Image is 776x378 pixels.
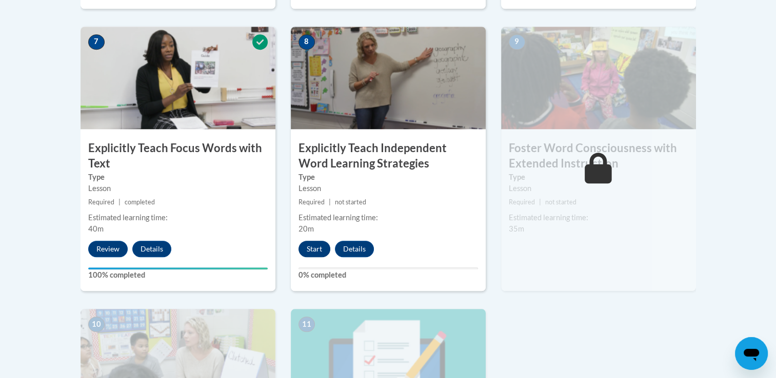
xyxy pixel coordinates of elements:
div: Estimated learning time: [88,212,268,223]
div: Your progress [88,267,268,269]
div: Estimated learning time: [299,212,478,223]
button: Start [299,241,330,257]
h3: Foster Word Consciousness with Extended Instruction [501,140,696,172]
span: 11 [299,317,315,332]
span: not started [545,198,576,206]
button: Details [335,241,374,257]
label: Type [88,172,268,183]
iframe: Button to launch messaging window [735,337,768,370]
span: 8 [299,34,315,50]
span: Required [88,198,114,206]
span: Required [509,198,535,206]
button: Review [88,241,128,257]
span: 20m [299,224,314,233]
label: Type [299,172,478,183]
span: 10 [88,317,105,332]
label: Type [509,172,688,183]
span: | [539,198,541,206]
div: Estimated learning time: [509,212,688,223]
h3: Explicitly Teach Focus Words with Text [81,140,275,172]
span: not started [335,198,366,206]
button: Details [132,241,171,257]
label: 0% completed [299,269,478,281]
span: 35m [509,224,524,233]
span: Required [299,198,325,206]
span: 7 [88,34,105,50]
h3: Explicitly Teach Independent Word Learning Strategies [291,140,486,172]
div: Lesson [88,183,268,194]
div: Lesson [299,183,478,194]
label: 100% completed [88,269,268,281]
span: 9 [509,34,525,50]
img: Course Image [501,27,696,129]
span: | [329,198,331,206]
span: 40m [88,224,104,233]
span: | [118,198,121,206]
img: Course Image [81,27,275,129]
img: Course Image [291,27,486,129]
div: Lesson [509,183,688,194]
span: completed [125,198,155,206]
